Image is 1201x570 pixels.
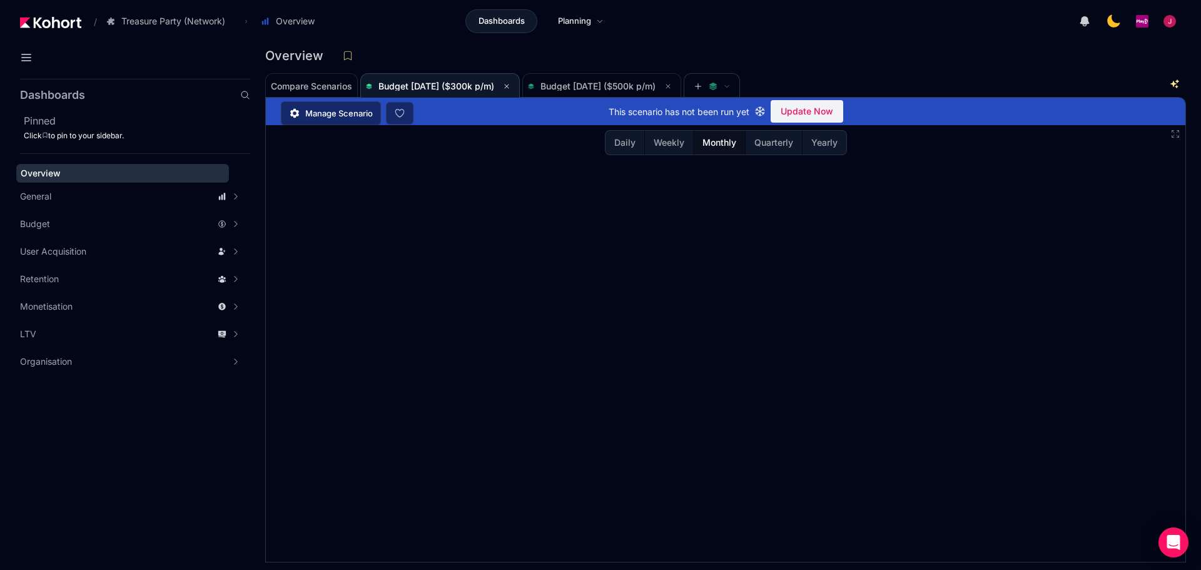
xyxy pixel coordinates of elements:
span: / [84,15,97,28]
span: LTV [20,328,36,340]
span: Organisation [20,355,72,368]
span: Retention [20,273,59,285]
a: Overview [16,164,229,183]
button: Quarterly [745,131,802,155]
span: User Acquisition [20,245,86,258]
span: Monetisation [20,300,73,313]
div: Open Intercom Messenger [1158,527,1188,557]
span: Weekly [654,136,684,149]
a: Planning [545,9,617,33]
span: Overview [21,168,61,178]
h3: Overview [265,49,331,62]
div: Click to pin to your sidebar. [24,131,250,141]
button: Weekly [644,131,693,155]
span: Budget [20,218,50,230]
button: Treasure Party (Network) [99,11,238,32]
span: Daily [614,136,636,149]
span: Yearly [811,136,838,149]
span: Budget [DATE] ($500k p/m) [540,81,656,91]
span: Monthly [702,136,736,149]
button: Daily [606,131,644,155]
img: Kohort logo [20,17,81,28]
span: › [242,16,250,26]
span: Treasure Party (Network) [121,15,225,28]
span: Compare Scenarios [271,82,352,91]
span: Quarterly [754,136,793,149]
span: General [20,190,51,203]
button: Monthly [693,131,745,155]
span: Manage Scenario [305,107,373,120]
span: Overview [276,15,315,28]
a: Dashboards [465,9,537,33]
a: Manage Scenario [281,101,381,125]
span: Budget [DATE] ($300k p/m) [378,81,494,91]
span: Update Now [781,102,833,121]
button: Fullscreen [1170,129,1180,139]
span: Dashboards [479,15,525,28]
button: Overview [254,11,328,32]
img: logo_PlayQ_20230721100321046856.png [1136,15,1148,28]
h2: Dashboards [20,89,85,101]
h2: Pinned [24,113,250,128]
span: This scenario has not been run yet [609,105,749,118]
button: Yearly [802,131,846,155]
span: Planning [558,15,591,28]
button: Update Now [771,100,843,123]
